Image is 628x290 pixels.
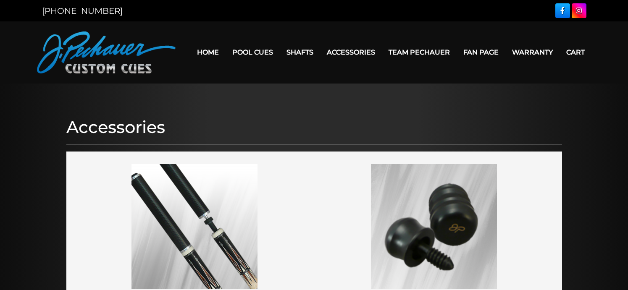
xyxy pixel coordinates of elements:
[560,42,591,63] a: Cart
[382,42,457,63] a: Team Pechauer
[226,42,280,63] a: Pool Cues
[190,42,226,63] a: Home
[37,31,176,73] img: Pechauer Custom Cues
[66,117,562,137] h1: Accessories
[42,6,123,16] a: [PHONE_NUMBER]
[280,42,320,63] a: Shafts
[505,42,560,63] a: Warranty
[320,42,382,63] a: Accessories
[457,42,505,63] a: Fan Page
